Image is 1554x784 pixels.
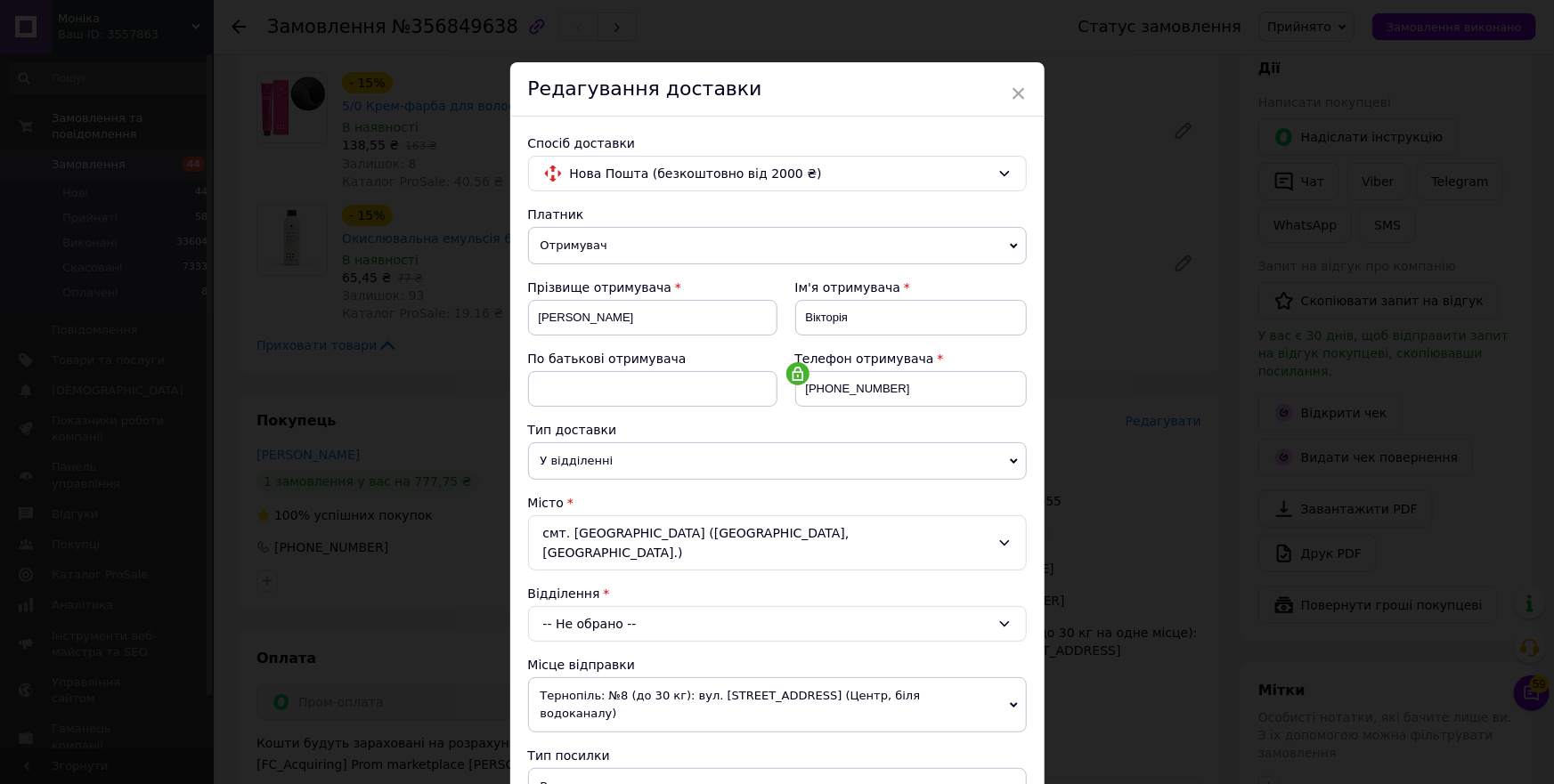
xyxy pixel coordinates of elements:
div: Редагування доставки [510,62,1045,117]
span: Платник [528,207,584,222]
div: смт. [GEOGRAPHIC_DATA] ([GEOGRAPHIC_DATA], [GEOGRAPHIC_DATA].) [528,515,1027,570]
div: Місто [528,494,1027,512]
span: Тип посилки [528,748,610,763]
span: Телефон отримувача [795,352,934,366]
span: × [1011,78,1027,109]
span: Отримувач [528,227,1027,264]
span: Тернопіль: №8 (до 30 кг): вул. [STREET_ADDRESS] (Центр, біля водоканалу) [528,677,1027,732]
div: -- Не обрано -- [528,606,1027,642]
span: Ім'я отримувача [795,280,901,295]
input: +380 [795,371,1027,407]
span: Прізвище отримувача [528,280,672,295]
span: Тип доставки [528,423,617,437]
span: По батькові отримувача [528,352,687,366]
div: Спосіб доставки [528,134,1027,152]
span: У відділенні [528,442,1027,480]
span: Нова Пошта (безкоштовно від 2000 ₴) [570,164,990,183]
div: Відділення [528,585,1027,602]
span: Місце відправки [528,658,636,672]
